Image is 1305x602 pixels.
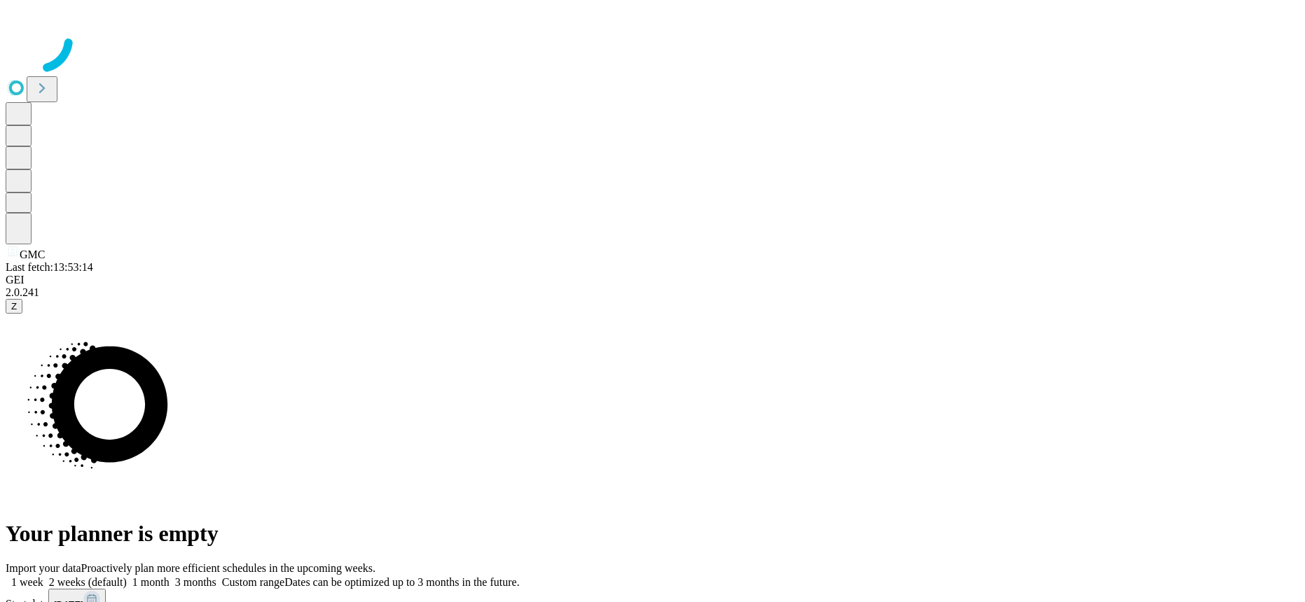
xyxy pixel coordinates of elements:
span: Proactively plan more efficient schedules in the upcoming weeks. [81,562,375,574]
span: Custom range [222,576,284,588]
div: GEI [6,274,1299,286]
h1: Your planner is empty [6,521,1299,547]
span: 3 months [175,576,216,588]
span: 1 week [11,576,43,588]
span: GMC [20,248,45,260]
div: 2.0.241 [6,286,1299,299]
span: Dates can be optimized up to 3 months in the future. [284,576,519,588]
span: Last fetch: 13:53:14 [6,261,93,273]
button: Z [6,299,22,314]
span: 2 weeks (default) [49,576,127,588]
span: 1 month [132,576,170,588]
span: Z [11,301,17,311]
span: Import your data [6,562,81,574]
